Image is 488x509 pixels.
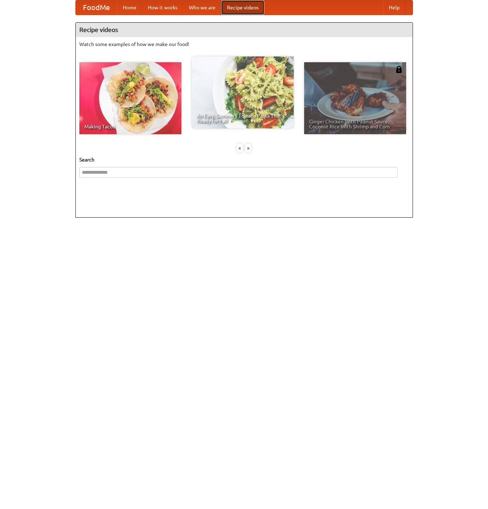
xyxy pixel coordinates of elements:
a: Who we are [183,0,221,15]
a: Help [383,0,405,15]
h4: Recipe videos [76,23,413,37]
a: FoodMe [76,0,117,15]
img: 483408.png [395,66,403,73]
span: An Easy, Summery Tomato Pasta That's Ready for Fall [197,113,289,123]
a: An Easy, Summery Tomato Pasta That's Ready for Fall [192,56,294,128]
a: Making Tacos [79,62,181,134]
div: « [237,144,243,153]
h5: Search [79,156,409,163]
div: » [245,144,251,153]
p: Watch some examples of how we make our food! [79,41,409,48]
span: Making Tacos [84,124,176,129]
a: How it works [142,0,183,15]
a: Home [117,0,142,15]
a: Recipe videos [221,0,264,15]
